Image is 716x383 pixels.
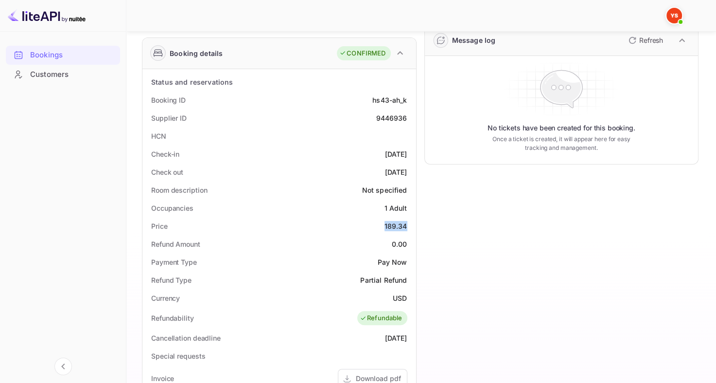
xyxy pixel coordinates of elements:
div: USD [393,293,407,303]
button: Refresh [623,33,667,48]
div: 1 Adult [384,203,407,213]
div: [DATE] [385,333,407,343]
div: HCN [151,131,166,141]
div: 9446936 [376,113,407,123]
div: Supplier ID [151,113,187,123]
div: Occupancies [151,203,193,213]
div: 0.00 [392,239,407,249]
div: Customers [6,65,120,84]
a: Customers [6,65,120,83]
p: Once a ticket is created, it will appear here for easy tracking and management. [488,135,634,152]
p: No tickets have been created for this booking. [488,123,635,133]
div: 189.34 [384,221,407,231]
div: Payment Type [151,257,197,267]
div: Customers [30,69,115,80]
a: Bookings [6,46,120,64]
div: Check-in [151,149,179,159]
div: hs43-ah_k [372,95,407,105]
div: Room description [151,185,207,195]
div: Refund Type [151,275,192,285]
div: Message log [452,35,496,45]
div: Pay Now [377,257,407,267]
div: Cancellation deadline [151,333,221,343]
div: Bookings [30,50,115,61]
img: LiteAPI logo [8,8,86,23]
div: Price [151,221,168,231]
div: Partial Refund [360,275,407,285]
p: Refresh [639,35,663,45]
div: Bookings [6,46,120,65]
div: Refund Amount [151,239,200,249]
div: [DATE] [385,167,407,177]
div: Check out [151,167,183,177]
div: Refundability [151,313,194,323]
div: Not specified [362,185,407,195]
button: Collapse navigation [54,358,72,375]
div: Status and reservations [151,77,233,87]
div: Refundable [360,313,402,323]
img: Yandex Support [666,8,682,23]
div: [DATE] [385,149,407,159]
div: Currency [151,293,180,303]
div: Booking details [170,48,223,58]
div: Booking ID [151,95,186,105]
div: Special requests [151,351,205,361]
div: CONFIRMED [339,49,385,58]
